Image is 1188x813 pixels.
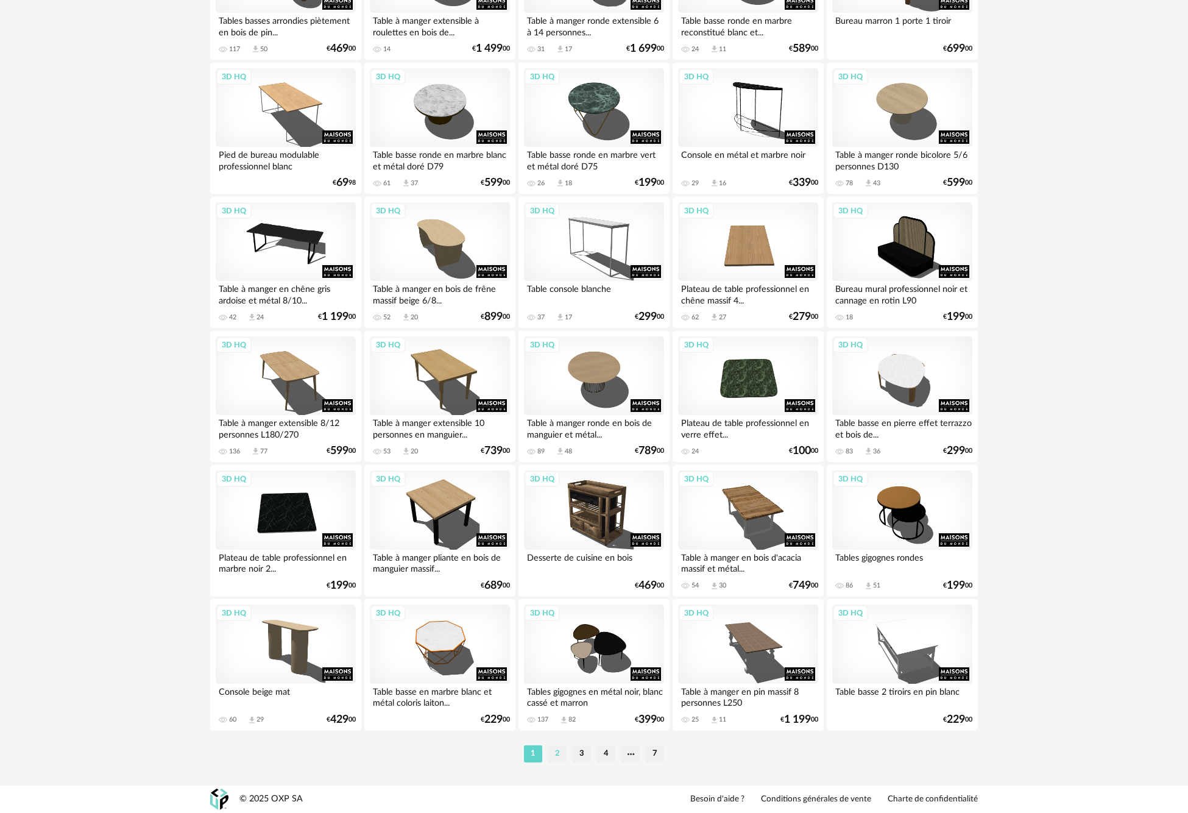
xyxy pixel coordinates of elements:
[330,44,348,53] span: 469
[719,581,726,590] div: 30
[481,447,510,455] div: € 00
[833,69,868,85] div: 3D HQ
[630,44,657,53] span: 1 699
[789,44,818,53] div: € 00
[210,63,361,194] a: 3D HQ Pied de bureau modulable professionnel blanc €6998
[251,447,260,456] span: Download icon
[229,715,236,724] div: 60
[565,179,572,188] div: 18
[525,203,560,219] div: 3D HQ
[673,465,824,597] a: 3D HQ Table à manger en bois d'acacia massif et métal... 54 Download icon 30 €74900
[525,471,560,487] div: 3D HQ
[638,581,657,590] span: 469
[793,581,811,590] span: 749
[565,447,572,456] div: 48
[537,313,545,322] div: 37
[411,447,418,456] div: 20
[793,44,811,53] span: 589
[678,13,818,37] div: Table basse ronde en marbre reconstitué blanc et...
[524,550,664,574] div: Desserte de cuisine en bois
[793,447,811,455] span: 100
[229,45,240,54] div: 117
[322,313,348,321] span: 1 199
[370,337,406,353] div: 3D HQ
[229,313,236,322] div: 42
[484,179,503,187] span: 599
[832,281,972,305] div: Bureau mural professionnel noir et cannage en rotin L90
[789,447,818,455] div: € 00
[537,715,548,724] div: 137
[784,715,811,724] span: 1 199
[556,44,565,54] span: Download icon
[864,447,873,456] span: Download icon
[370,147,510,171] div: Table basse ronde en marbre blanc et métal doré D79
[678,281,818,305] div: Plateau de table professionnel en chêne massif 4...
[525,605,560,621] div: 3D HQ
[678,684,818,708] div: Table à manger en pin massif 8 personnes L250
[518,63,670,194] a: 3D HQ Table basse ronde en marbre vert et métal doré D75 26 Download icon 18 €19900
[719,313,726,322] div: 27
[537,179,545,188] div: 26
[846,313,853,322] div: 18
[216,550,356,574] div: Plateau de table professionnel en marbre noir 2...
[691,715,699,724] div: 25
[484,447,503,455] span: 739
[678,415,818,439] div: Plateau de table professionnel en verre effet...
[679,203,714,219] div: 3D HQ
[370,605,406,621] div: 3D HQ
[364,331,515,463] a: 3D HQ Table à manger extensible 10 personnes en manguier... 53 Download icon 20 €73900
[216,471,252,487] div: 3D HQ
[832,415,972,439] div: Table basse en pierre effet terrazzo et bois de...
[947,715,965,724] span: 229
[518,331,670,463] a: 3D HQ Table à manger ronde en bois de manguier et métal... 89 Download icon 48 €78900
[719,179,726,188] div: 16
[789,179,818,187] div: € 00
[524,281,664,305] div: Table console blanche
[691,447,699,456] div: 24
[210,197,361,328] a: 3D HQ Table à manger en chêne gris ardoise et métal 8/10... 42 Download icon 24 €1 19900
[216,147,356,171] div: Pied de bureau modulable professionnel blanc
[943,313,972,321] div: € 00
[943,44,972,53] div: € 00
[260,447,267,456] div: 77
[327,581,356,590] div: € 00
[216,337,252,353] div: 3D HQ
[484,313,503,321] span: 899
[761,794,871,805] a: Conditions générales de vente
[383,179,391,188] div: 61
[832,684,972,708] div: Table basse 2 tiroirs en pin blanc
[943,581,972,590] div: € 00
[524,415,664,439] div: Table à manger ronde en bois de manguier et métal...
[537,447,545,456] div: 89
[793,313,811,321] span: 279
[864,179,873,188] span: Download icon
[679,337,714,353] div: 3D HQ
[256,715,264,724] div: 29
[947,447,965,455] span: 299
[833,337,868,353] div: 3D HQ
[679,605,714,621] div: 3D HQ
[247,313,256,322] span: Download icon
[370,471,406,487] div: 3D HQ
[537,45,545,54] div: 31
[247,715,256,725] span: Download icon
[691,581,699,590] div: 54
[947,179,965,187] span: 599
[679,471,714,487] div: 3D HQ
[364,63,515,194] a: 3D HQ Table basse ronde en marbre blanc et métal doré D79 61 Download icon 37 €59900
[635,715,664,724] div: € 00
[476,44,503,53] span: 1 499
[638,715,657,724] span: 399
[518,599,670,731] a: 3D HQ Tables gigognes en métal noir, blanc cassé et marron 137 Download icon 82 €39900
[947,44,965,53] span: 699
[573,745,591,762] li: 3
[565,45,572,54] div: 17
[330,447,348,455] span: 599
[524,13,664,37] div: Table à manger ronde extensible 6 à 14 personnes...
[691,313,699,322] div: 62
[679,69,714,85] div: 3D HQ
[525,337,560,353] div: 3D HQ
[789,313,818,321] div: € 00
[239,793,303,805] div: © 2025 OXP SA
[635,179,664,187] div: € 00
